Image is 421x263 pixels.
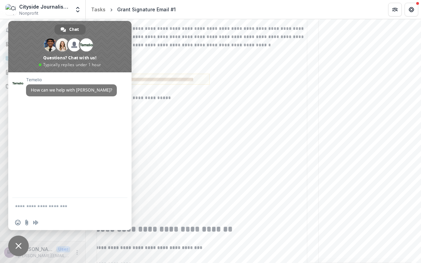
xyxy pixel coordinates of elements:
[18,246,53,253] p: [PERSON_NAME]
[26,77,117,82] span: Temelio
[3,52,83,64] a: Tasks
[69,24,79,35] span: Chat
[3,25,83,36] button: Notifications
[24,220,29,225] span: Send a file
[388,3,402,16] button: Partners
[15,204,110,210] textarea: Compose your message...
[88,4,108,14] a: Tasks
[7,250,12,254] div: Erica Kesel
[15,220,21,225] span: Insert an emoji
[91,6,106,13] div: Tasks
[117,6,176,13] div: Grant Signature Email #1
[54,24,86,35] div: Chat
[88,4,178,14] nav: breadcrumb
[73,248,81,256] button: More
[3,38,83,50] a: Dashboard
[33,220,38,225] span: Audio message
[3,67,83,78] a: Proposals
[405,3,418,16] button: Get Help
[19,10,38,16] span: Nonprofit
[5,4,16,15] img: Cityside Journalism Initiative
[31,87,112,93] span: How can we help with [PERSON_NAME]?
[56,246,70,252] p: User
[8,236,29,256] div: Close chat
[73,3,83,16] button: Open entity switcher
[19,3,70,10] div: Cityside Journalism Initiative
[18,253,70,259] p: [PERSON_NAME][EMAIL_ADDRESS][DOMAIN_NAME]
[3,81,83,92] a: Documents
